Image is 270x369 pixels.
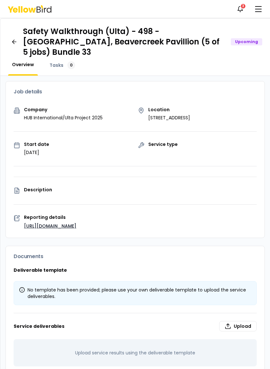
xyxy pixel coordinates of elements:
a: Tasks0 [46,61,79,69]
p: Reporting details [24,215,257,220]
button: 3 [234,3,247,16]
p: [STREET_ADDRESS] [148,114,190,121]
div: No template has been provided; please use your own deliverable template to upload the service del... [19,287,251,300]
h3: Job details [14,89,257,94]
div: 0 [67,61,75,69]
h3: Service deliverables [14,321,257,331]
div: 3 [240,3,246,9]
p: Service type [148,142,178,147]
h1: Safety Walkthrough (Ulta) - 498 - [GEOGRAPHIC_DATA], Beavercreek Pavillion (5 of 5 jobs) Bundle 33 [23,26,226,57]
p: Company [24,107,103,112]
div: Upload service results using the deliverable template [14,339,257,366]
a: [URL][DOMAIN_NAME] [24,223,76,229]
span: Overview [12,61,34,68]
a: Overview [8,61,38,68]
p: [DATE] [24,149,49,156]
span: Tasks [50,62,63,68]
h3: Documents [14,254,257,259]
p: Description [24,187,257,192]
p: HUB International/Ulta Project 2025 [24,114,103,121]
p: Start date [24,142,49,147]
label: Upload [219,321,257,331]
div: Upcoming [231,38,262,45]
p: Location [148,107,190,112]
h3: Deliverable template [14,267,257,273]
